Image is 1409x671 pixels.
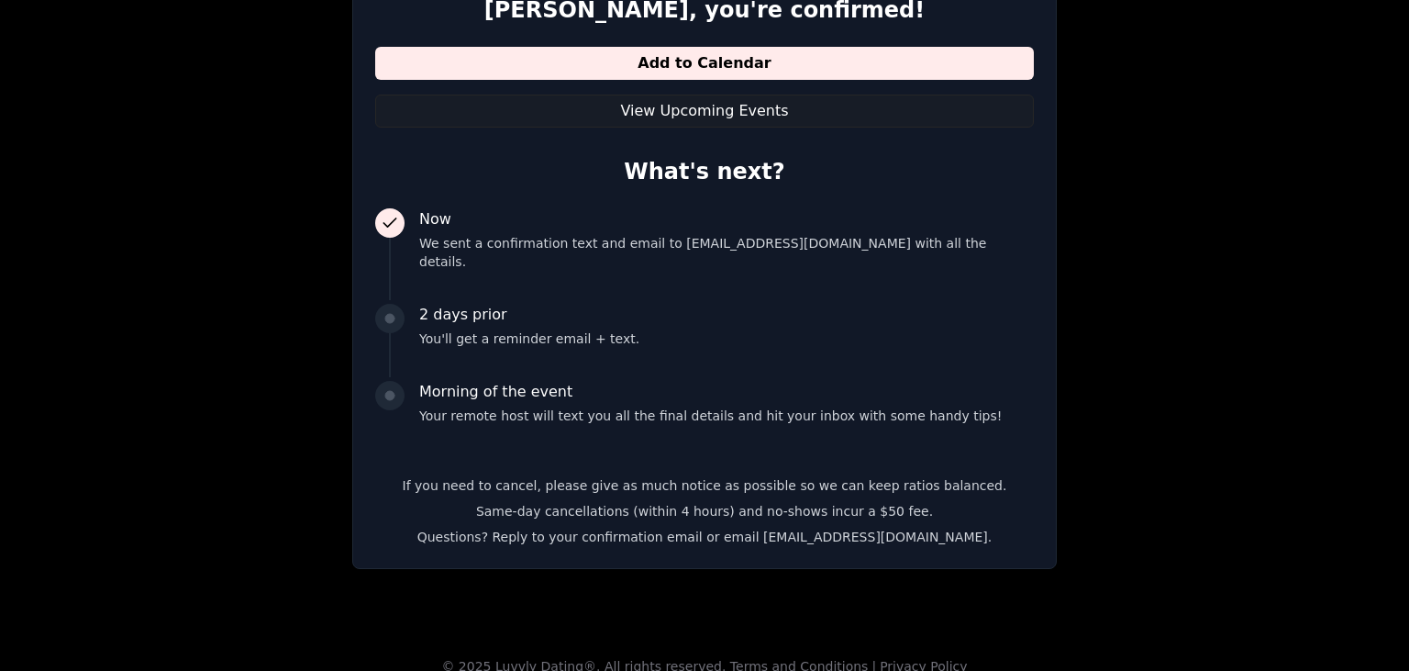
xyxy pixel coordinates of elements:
p: Same-day cancellations (within 4 hours) and no-shows incur a $50 fee. [375,502,1034,520]
button: Add to Calendar [375,47,1034,80]
p: We sent a confirmation text and email to [EMAIL_ADDRESS][DOMAIN_NAME] with all the details. [419,234,1034,271]
p: Your remote host will text you all the final details and hit your inbox with some handy tips! [419,407,1002,425]
p: Questions? Reply to your confirmation email or email [EMAIL_ADDRESS][DOMAIN_NAME]. [375,528,1034,546]
button: View Upcoming Events [375,95,1034,128]
p: You'll get a reminder email + text. [419,330,639,348]
h2: What's next? [375,150,1034,186]
h3: Morning of the event [419,381,1002,403]
h3: 2 days prior [419,304,639,326]
p: If you need to cancel, please give as much notice as possible so we can keep ratios balanced. [375,476,1034,495]
h3: Now [419,208,1034,230]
